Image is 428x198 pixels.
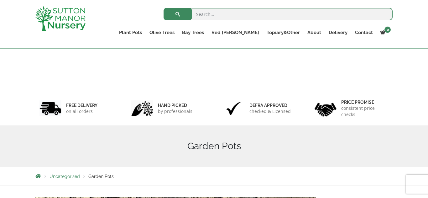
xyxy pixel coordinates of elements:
a: Delivery [325,28,351,37]
nav: Breadcrumbs [35,174,393,179]
a: Bay Trees [178,28,208,37]
a: Contact [351,28,377,37]
img: 1.jpg [39,100,61,116]
a: Topiary&Other [263,28,304,37]
h1: Garden Pots [35,140,393,152]
p: on all orders [66,108,97,114]
span: 0 [384,27,391,33]
h6: Price promise [341,99,389,105]
p: consistent price checks [341,105,389,118]
a: Red [PERSON_NAME] [208,28,263,37]
a: Uncategorised [50,174,80,179]
p: checked & Licensed [249,108,291,114]
h6: FREE DELIVERY [66,103,97,108]
span: Garden Pots [88,174,114,179]
img: 4.jpg [315,99,337,118]
a: Plant Pots [115,28,146,37]
a: About [304,28,325,37]
a: 0 [377,28,393,37]
img: logo [35,6,86,31]
h6: Defra approved [249,103,291,108]
img: 2.jpg [131,100,153,116]
img: 3.jpg [223,100,245,116]
h6: hand picked [158,103,192,108]
input: Search... [164,8,393,20]
p: by professionals [158,108,192,114]
a: Olive Trees [146,28,178,37]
